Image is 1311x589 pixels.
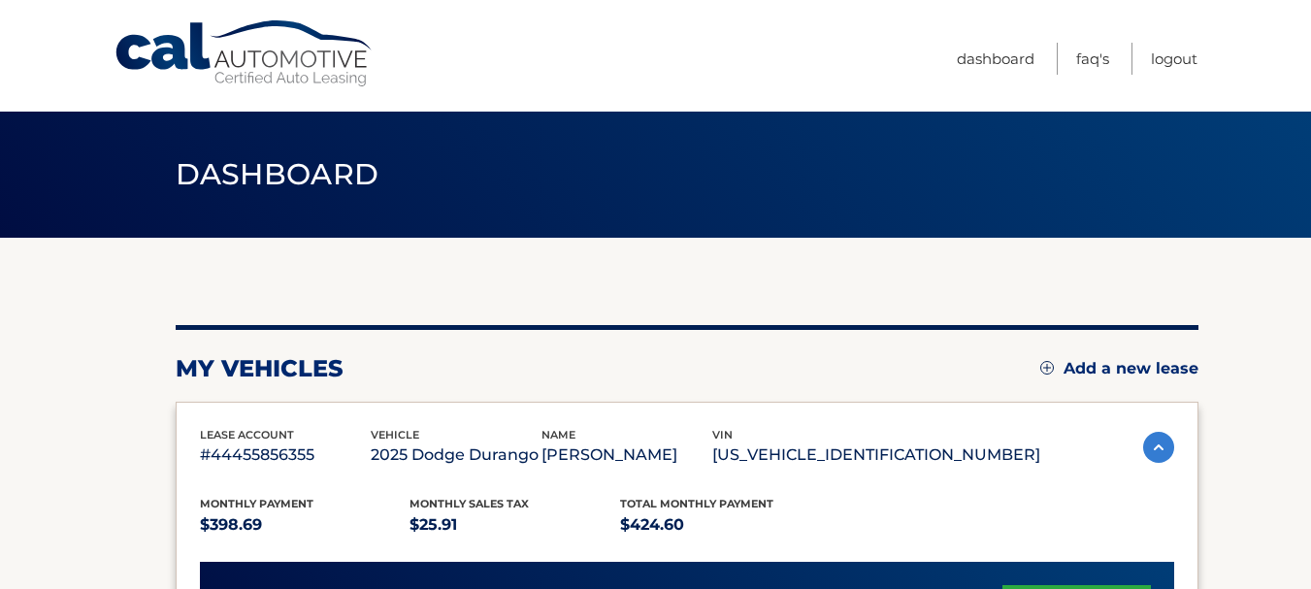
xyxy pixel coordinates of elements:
[541,428,575,442] span: name
[1143,432,1174,463] img: accordion-active.svg
[541,442,712,469] p: [PERSON_NAME]
[200,428,294,442] span: lease account
[620,511,831,539] p: $424.60
[114,19,376,88] a: Cal Automotive
[1040,361,1054,375] img: add.svg
[620,497,773,510] span: Total Monthly Payment
[200,497,313,510] span: Monthly Payment
[371,428,419,442] span: vehicle
[200,511,410,539] p: $398.69
[712,428,733,442] span: vin
[1151,43,1197,75] a: Logout
[200,442,371,469] p: #44455856355
[410,511,620,539] p: $25.91
[957,43,1034,75] a: Dashboard
[371,442,541,469] p: 2025 Dodge Durango
[712,442,1040,469] p: [US_VEHICLE_IDENTIFICATION_NUMBER]
[410,497,529,510] span: Monthly sales Tax
[1040,359,1198,378] a: Add a new lease
[176,156,379,192] span: Dashboard
[1076,43,1109,75] a: FAQ's
[176,354,344,383] h2: my vehicles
